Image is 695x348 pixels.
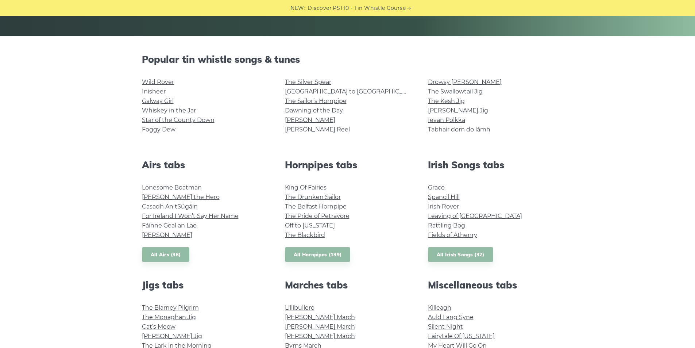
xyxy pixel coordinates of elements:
a: The Belfast Hornpipe [285,203,347,210]
a: Whiskey in the Jar [142,107,196,114]
a: For Ireland I Won’t Say Her Name [142,213,239,219]
a: [PERSON_NAME] [142,232,192,238]
a: [PERSON_NAME] the Hero [142,194,220,200]
a: [PERSON_NAME] Reel [285,126,350,133]
a: Silent Night [428,323,463,330]
a: Leaving of [GEOGRAPHIC_DATA] [428,213,522,219]
a: Rattling Bog [428,222,465,229]
a: [PERSON_NAME] Jig [142,333,202,340]
a: Dawning of the Day [285,107,343,114]
a: The Monaghan Jig [142,314,196,321]
a: The Kesh Jig [428,97,465,104]
a: [PERSON_NAME] March [285,314,355,321]
a: Auld Lang Syne [428,314,474,321]
h2: Irish Songs tabs [428,159,553,171]
a: Fáinne Geal an Lae [142,222,197,229]
a: Foggy Dew [142,126,175,133]
h2: Miscellaneous tabs [428,279,553,291]
a: Killeagh [428,304,451,311]
a: Star of the County Down [142,116,215,123]
a: The Drunken Sailor [285,194,341,200]
h2: Popular tin whistle songs & tunes [142,54,553,65]
a: [PERSON_NAME] [285,116,335,123]
a: Tabhair dom do lámh [428,126,490,133]
a: Off to [US_STATE] [285,222,335,229]
a: Spancil Hill [428,194,460,200]
h2: Airs tabs [142,159,267,171]
a: The Blackbird [285,232,325,238]
a: Inisheer [142,88,166,95]
a: [PERSON_NAME] Jig [428,107,488,114]
a: Fairytale Of [US_STATE] [428,333,495,340]
a: Wild Rover [142,79,174,85]
a: All Irish Songs (32) [428,247,493,262]
a: PST10 - Tin Whistle Course [333,4,406,12]
a: [PERSON_NAME] March [285,333,355,340]
a: The Blarney Pilgrim [142,304,199,311]
a: The Silver Spear [285,79,331,85]
a: Irish Rover [428,203,459,210]
a: The Sailor’s Hornpipe [285,97,347,104]
a: Lonesome Boatman [142,184,202,191]
a: Ievan Polkka [428,116,465,123]
span: NEW: [290,4,305,12]
a: Grace [428,184,445,191]
a: Fields of Athenry [428,232,477,238]
a: Casadh An tSúgáin [142,203,198,210]
a: All Hornpipes (139) [285,247,351,262]
h2: Marches tabs [285,279,410,291]
a: The Pride of Petravore [285,213,350,219]
h2: Jigs tabs [142,279,267,291]
a: [GEOGRAPHIC_DATA] to [GEOGRAPHIC_DATA] [285,88,420,95]
a: Cat’s Meow [142,323,175,330]
a: The Swallowtail Jig [428,88,483,95]
a: Drowsy [PERSON_NAME] [428,79,502,85]
a: All Airs (36) [142,247,190,262]
a: [PERSON_NAME] March [285,323,355,330]
a: King Of Fairies [285,184,327,191]
a: Lillibullero [285,304,314,311]
h2: Hornpipes tabs [285,159,410,171]
a: Galway Girl [142,97,174,104]
span: Discover [308,4,332,12]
